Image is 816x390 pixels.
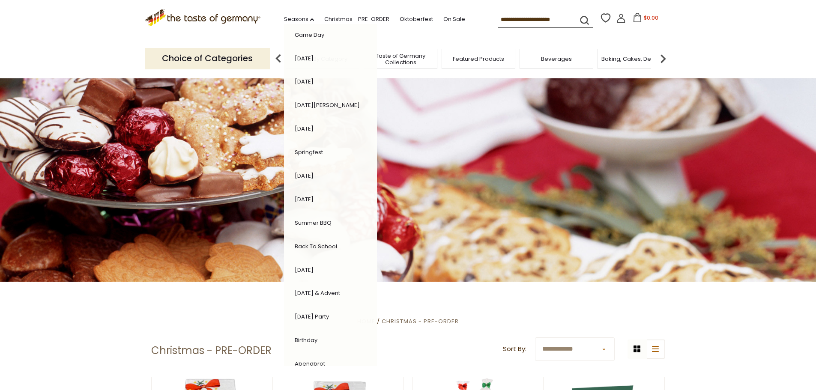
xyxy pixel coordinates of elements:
[644,14,658,21] span: $0.00
[295,31,324,39] a: Game Day
[295,77,314,86] a: [DATE]
[382,317,459,325] a: Christmas - PRE-ORDER
[295,219,332,227] a: Summer BBQ
[628,13,664,26] button: $0.00
[366,53,435,65] a: Taste of Germany Collections
[295,101,360,109] a: [DATE][PERSON_NAME]
[295,195,314,203] a: [DATE]
[151,344,272,357] h1: Christmas - PRE-ORDER
[601,56,668,62] a: Baking, Cakes, Desserts
[284,15,314,24] a: Seasons
[324,15,389,24] a: Christmas - PRE-ORDER
[295,242,337,250] a: Back to School
[443,15,465,24] a: On Sale
[295,289,340,297] a: [DATE] & Advent
[400,15,433,24] a: Oktoberfest
[270,50,287,67] img: previous arrow
[295,360,325,368] a: Abendbrot
[295,148,323,156] a: Springfest
[541,56,572,62] a: Beverages
[295,266,314,274] a: [DATE]
[295,336,317,344] a: Birthday
[655,50,672,67] img: next arrow
[295,172,314,180] a: [DATE]
[295,54,314,63] a: [DATE]
[453,56,504,62] a: Featured Products
[503,344,526,354] label: Sort By:
[295,125,314,133] a: [DATE]
[145,48,270,69] p: Choice of Categories
[295,313,329,321] a: [DATE] Party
